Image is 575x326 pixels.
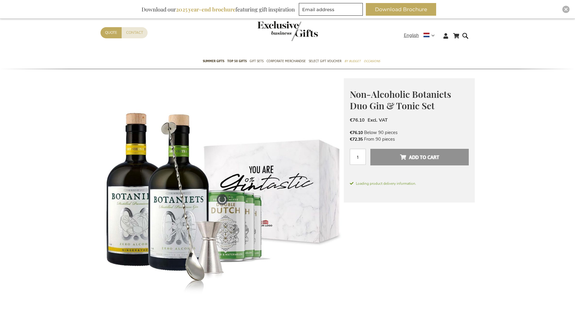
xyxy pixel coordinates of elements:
[176,6,235,13] b: 2025 year-end brochure
[350,149,366,165] input: Qty
[267,54,306,69] a: Corporate Merchandise
[309,58,341,64] span: Select Gift Voucher
[350,117,365,123] span: €76.10
[203,58,224,64] span: Summer Gifts
[350,181,469,186] span: Loading product delivery information.
[257,21,288,41] a: store logo
[344,54,361,69] a: By Budget
[344,58,361,64] span: By Budget
[364,54,380,69] a: Occasions
[564,8,568,11] img: Close
[562,6,570,13] div: Close
[122,27,148,38] a: Contact
[350,129,469,136] li: Below 90 pieces
[350,136,363,142] span: €72.35
[404,32,419,39] span: English
[350,88,451,112] span: Non-Alcoholic Botaniets Duo Gin & Tonic Set
[299,3,365,18] form: marketing offers and promotions
[267,58,306,64] span: Corporate Merchandise
[250,54,264,69] a: Gift Sets
[299,3,363,16] input: Email address
[364,58,380,64] span: Occasions
[309,54,341,69] a: Select Gift Voucher
[250,58,264,64] span: Gift Sets
[227,58,247,64] span: TOP 50 Gifts
[350,130,363,136] span: €76.10
[350,136,469,142] li: From 90 pieces
[101,78,344,321] img: Non-Alcholic Botaniets Duo Gin & Tonic Set
[203,54,224,69] a: Summer Gifts
[257,21,318,41] img: Exclusive Business gifts logo
[139,3,298,16] div: Download our featuring gift inspiration
[368,117,388,123] span: Excl. VAT
[101,27,122,38] a: Quote
[227,54,247,69] a: TOP 50 Gifts
[366,3,436,16] button: Download Brochure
